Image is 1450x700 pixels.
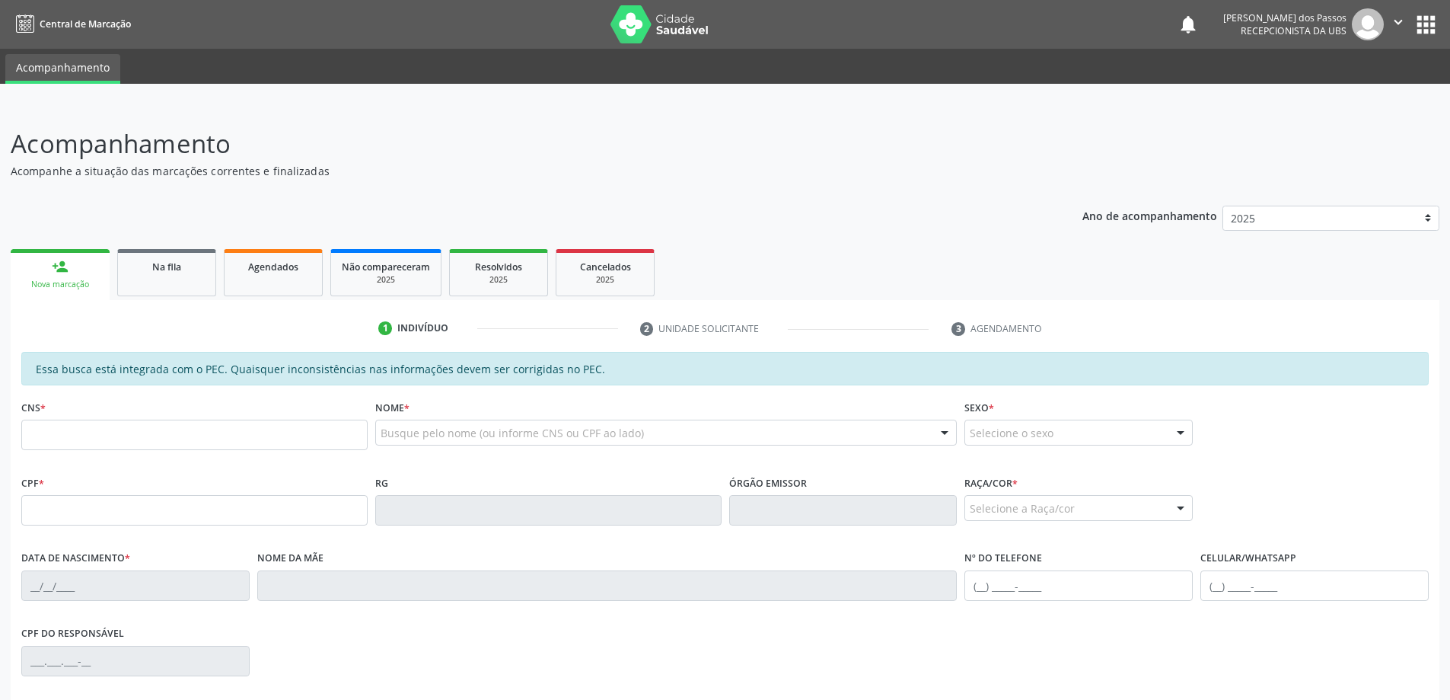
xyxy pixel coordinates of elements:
[21,471,44,495] label: CPF
[21,571,250,601] input: __/__/____
[381,425,644,441] span: Busque pelo nome (ou informe CNS ou CPF ao lado)
[964,396,994,420] label: Sexo
[11,163,1011,179] p: Acompanhe a situação das marcações correntes e finalizadas
[248,261,298,273] span: Agendados
[1223,11,1346,24] div: [PERSON_NAME] dos Passos
[1200,547,1296,571] label: Celular/WhatsApp
[567,274,643,286] div: 2025
[397,321,448,335] div: Indivíduo
[5,54,120,84] a: Acompanhamento
[378,321,392,335] div: 1
[257,547,323,571] label: Nome da mãe
[964,471,1018,495] label: Raça/cor
[21,547,130,571] label: Data de nascimento
[21,352,1429,385] div: Essa busca está integrada com o PEC. Quaisquer inconsistências nas informações devem ser corrigid...
[11,125,1011,163] p: Acompanhamento
[52,258,69,275] div: person_add
[475,261,522,273] span: Resolvidos
[1413,11,1439,38] button: apps
[1352,8,1384,40] img: img
[21,396,46,420] label: CNS
[342,274,430,286] div: 2025
[375,396,410,420] label: Nome
[21,622,124,646] label: CPF do responsável
[970,425,1053,441] span: Selecione o sexo
[970,500,1075,516] span: Selecione a Raça/cor
[1082,206,1217,225] p: Ano de acompanhamento
[964,571,1193,601] input: (__) _____-_____
[1390,14,1407,30] i: 
[152,261,181,273] span: Na fila
[729,471,807,495] label: Órgão emissor
[342,261,430,273] span: Não compareceram
[1241,24,1346,37] span: Recepcionista da UBS
[1200,571,1429,601] input: (__) _____-_____
[21,646,250,676] input: ___.___.___-__
[40,18,131,30] span: Central de Marcação
[1178,14,1199,35] button: notifications
[21,279,99,290] div: Nova marcação
[964,547,1042,571] label: Nº do Telefone
[580,261,631,273] span: Cancelados
[375,471,388,495] label: RG
[460,274,537,286] div: 2025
